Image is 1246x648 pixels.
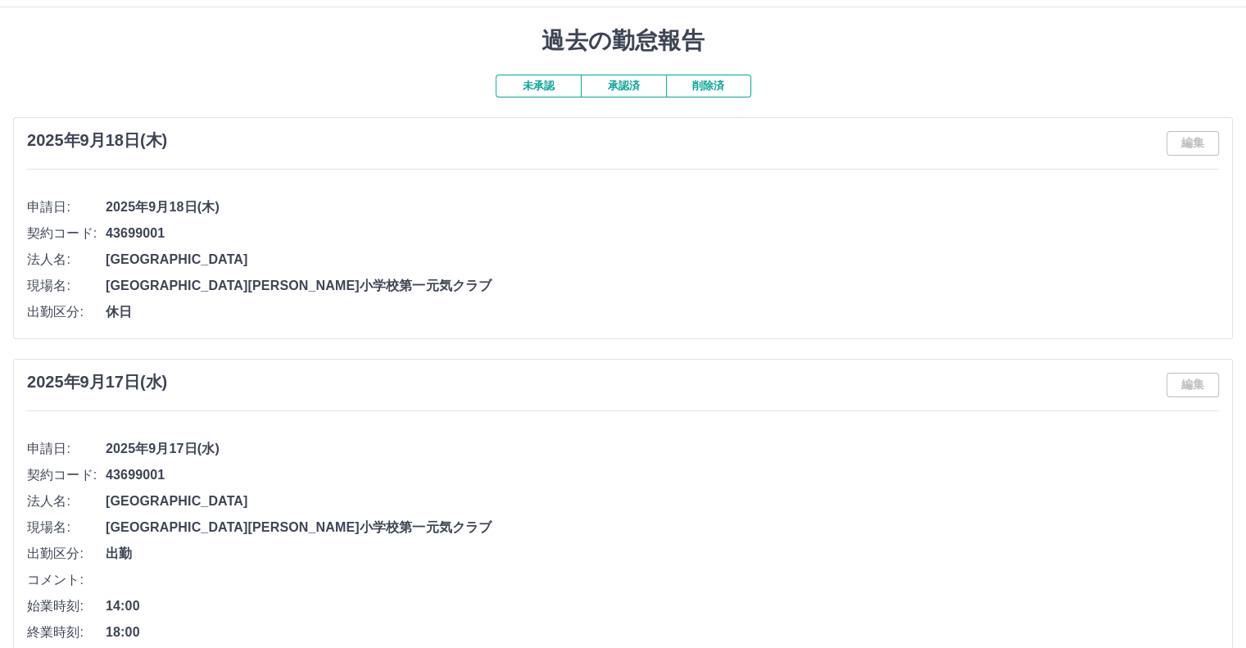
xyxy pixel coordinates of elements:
[27,302,106,322] span: 出勤区分:
[106,250,1219,270] span: [GEOGRAPHIC_DATA]
[27,465,106,485] span: 契約コード:
[106,518,1219,537] span: [GEOGRAPHIC_DATA][PERSON_NAME]小学校第一元気クラブ
[27,276,106,296] span: 現場名:
[27,623,106,642] span: 終業時刻:
[27,373,167,392] h3: 2025年9月17日(水)
[106,596,1219,616] span: 14:00
[27,492,106,511] span: 法人名:
[27,197,106,217] span: 申請日:
[27,439,106,459] span: 申請日:
[106,302,1219,322] span: 休日
[666,75,751,97] button: 削除済
[106,465,1219,485] span: 43699001
[106,197,1219,217] span: 2025年9月18日(木)
[106,439,1219,459] span: 2025年9月17日(水)
[27,570,106,590] span: コメント:
[106,492,1219,511] span: [GEOGRAPHIC_DATA]
[27,544,106,564] span: 出勤区分:
[27,224,106,243] span: 契約コード:
[13,27,1233,55] h1: 過去の勤怠報告
[581,75,666,97] button: 承認済
[106,623,1219,642] span: 18:00
[27,250,106,270] span: 法人名:
[27,596,106,616] span: 始業時刻:
[496,75,581,97] button: 未承認
[106,276,1219,296] span: [GEOGRAPHIC_DATA][PERSON_NAME]小学校第一元気クラブ
[27,518,106,537] span: 現場名:
[106,224,1219,243] span: 43699001
[27,131,167,150] h3: 2025年9月18日(木)
[106,544,1219,564] span: 出勤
